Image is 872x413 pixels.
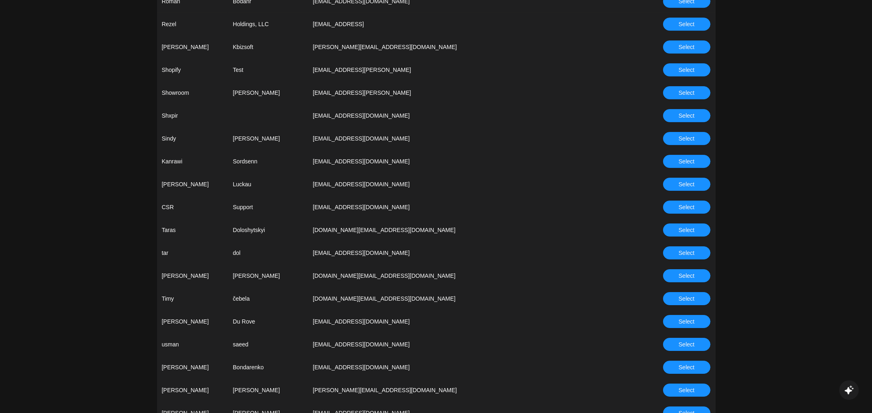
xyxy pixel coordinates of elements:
[308,310,618,333] td: [EMAIL_ADDRESS][DOMAIN_NAME]
[679,157,695,166] span: Select
[157,196,228,219] td: CSR
[663,109,711,122] button: Select
[663,223,711,237] button: Select
[228,241,308,264] td: dol
[228,13,308,36] td: Holdings, LLC
[679,317,695,326] span: Select
[157,287,228,310] td: Timy
[308,58,618,81] td: [EMAIL_ADDRESS][PERSON_NAME]
[663,63,711,76] button: Select
[157,13,228,36] td: Rezel
[228,310,308,333] td: Du Rove
[228,379,308,402] td: [PERSON_NAME]
[663,18,711,31] button: Select
[679,340,695,349] span: Select
[679,363,695,372] span: Select
[228,81,308,104] td: [PERSON_NAME]
[663,315,711,328] button: Select
[157,36,228,58] td: [PERSON_NAME]
[228,333,308,356] td: saeed
[679,294,695,303] span: Select
[308,81,618,104] td: [EMAIL_ADDRESS][PERSON_NAME]
[157,127,228,150] td: Sindy
[308,173,618,196] td: [EMAIL_ADDRESS][DOMAIN_NAME]
[157,264,228,287] td: [PERSON_NAME]
[308,379,618,402] td: [PERSON_NAME][EMAIL_ADDRESS][DOMAIN_NAME]
[228,36,308,58] td: Kbizsoft
[228,127,308,150] td: [PERSON_NAME]
[228,356,308,379] td: Bondarenko
[679,386,695,395] span: Select
[663,86,711,99] button: Select
[308,104,618,127] td: [EMAIL_ADDRESS][DOMAIN_NAME]
[663,132,711,145] button: Select
[663,246,711,259] button: Select
[679,225,695,234] span: Select
[663,178,711,191] button: Select
[663,155,711,168] button: Select
[228,287,308,310] td: čebela
[308,196,618,219] td: [EMAIL_ADDRESS][DOMAIN_NAME]
[308,219,618,241] td: [DOMAIN_NAME][EMAIL_ADDRESS][DOMAIN_NAME]
[308,264,618,287] td: [DOMAIN_NAME][EMAIL_ADDRESS][DOMAIN_NAME]
[308,287,618,310] td: [DOMAIN_NAME][EMAIL_ADDRESS][DOMAIN_NAME]
[157,379,228,402] td: [PERSON_NAME]
[679,134,695,143] span: Select
[308,13,618,36] td: [EMAIL_ADDRESS]
[679,203,695,212] span: Select
[663,292,711,305] button: Select
[679,271,695,280] span: Select
[308,241,618,264] td: [EMAIL_ADDRESS][DOMAIN_NAME]
[157,356,228,379] td: [PERSON_NAME]
[228,264,308,287] td: [PERSON_NAME]
[157,333,228,356] td: usman
[679,111,695,120] span: Select
[157,150,228,173] td: Kanrawi
[157,81,228,104] td: Showroom
[308,36,618,58] td: [PERSON_NAME][EMAIL_ADDRESS][DOMAIN_NAME]
[228,150,308,173] td: Sordsenn
[157,241,228,264] td: tar
[157,219,228,241] td: Taras
[157,310,228,333] td: [PERSON_NAME]
[228,219,308,241] td: Doloshytskyi
[679,88,695,97] span: Select
[228,196,308,219] td: Support
[308,356,618,379] td: [EMAIL_ADDRESS][DOMAIN_NAME]
[679,248,695,257] span: Select
[228,173,308,196] td: Luckau
[679,20,695,29] span: Select
[157,173,228,196] td: [PERSON_NAME]
[663,338,711,351] button: Select
[157,58,228,81] td: Shopify
[663,40,711,54] button: Select
[308,127,618,150] td: [EMAIL_ADDRESS][DOMAIN_NAME]
[228,58,308,81] td: Test
[663,361,711,374] button: Select
[308,333,618,356] td: [EMAIL_ADDRESS][DOMAIN_NAME]
[679,180,695,189] span: Select
[308,150,618,173] td: [EMAIL_ADDRESS][DOMAIN_NAME]
[157,104,228,127] td: Shxpir
[663,269,711,282] button: Select
[679,65,695,74] span: Select
[679,42,695,51] span: Select
[663,201,711,214] button: Select
[663,384,711,397] button: Select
